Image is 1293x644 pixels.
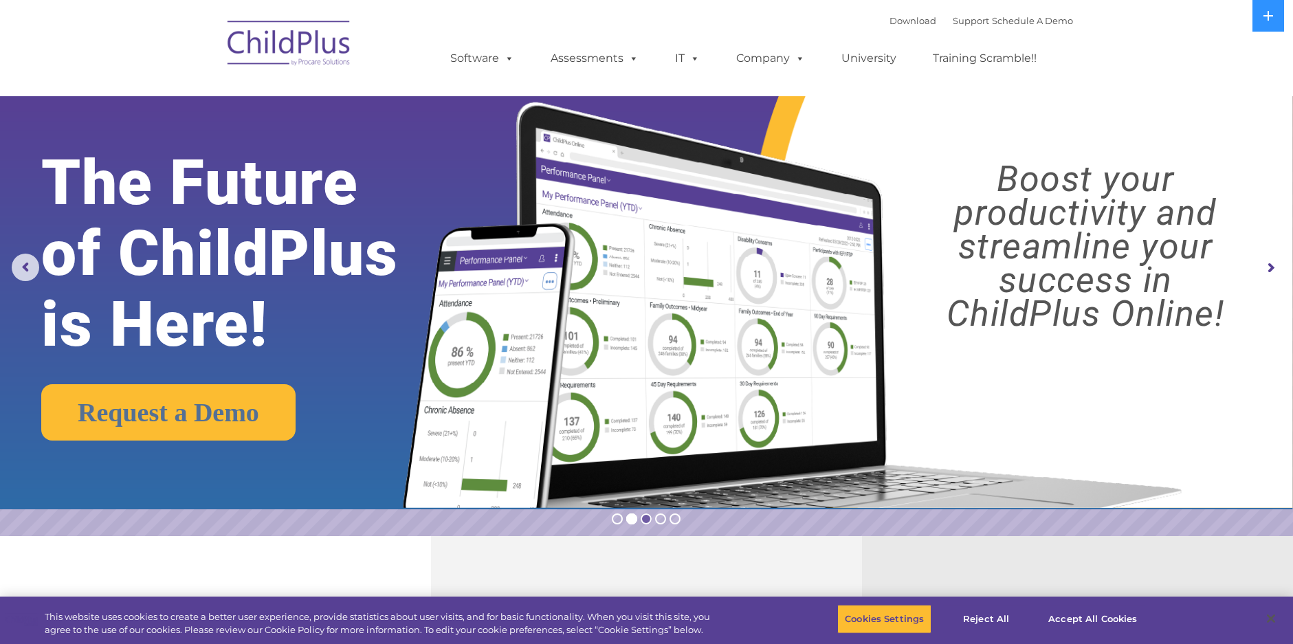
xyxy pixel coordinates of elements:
a: Company [722,45,819,72]
button: Cookies Settings [837,605,931,634]
img: ChildPlus by Procare Solutions [221,11,358,80]
a: University [828,45,910,72]
a: Support [953,15,989,26]
font: | [889,15,1073,26]
button: Close [1256,603,1286,634]
a: Training Scramble!! [919,45,1050,72]
rs-layer: The Future of ChildPlus is Here! [41,148,454,360]
button: Reject All [943,605,1029,634]
span: Last name [191,91,233,101]
div: This website uses cookies to create a better user experience, provide statistics about user visit... [45,610,711,637]
rs-layer: Boost your productivity and streamline your success in ChildPlus Online! [894,162,1277,331]
a: Assessments [537,45,652,72]
a: Download [889,15,936,26]
span: Phone number [191,147,250,157]
a: Schedule A Demo [992,15,1073,26]
a: Software [436,45,528,72]
a: IT [661,45,714,72]
button: Accept All Cookies [1041,605,1145,634]
a: Request a Demo [41,384,296,441]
